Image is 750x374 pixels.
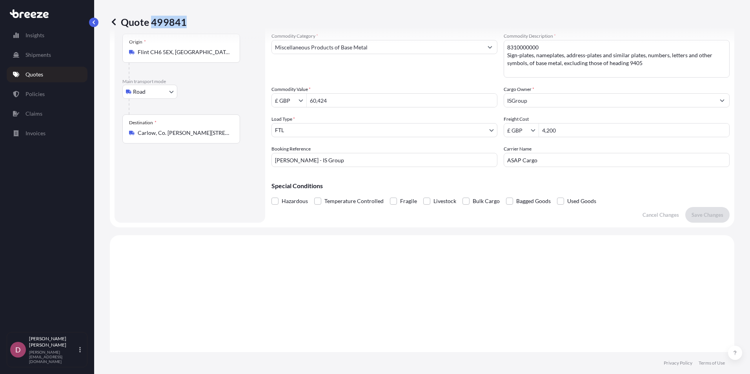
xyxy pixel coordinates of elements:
[7,125,87,141] a: Invoices
[25,110,42,118] p: Claims
[636,207,685,223] button: Cancel Changes
[715,93,729,107] button: Show suggestions
[531,126,539,134] button: Show suggestions
[7,47,87,63] a: Shipments
[699,360,725,366] a: Terms of Use
[271,183,730,189] p: Special Conditions
[272,40,483,54] input: Select a commodity type
[7,106,87,122] a: Claims
[25,129,46,137] p: Invoices
[7,27,87,43] a: Insights
[25,31,44,39] p: Insights
[25,71,43,78] p: Quotes
[25,51,51,59] p: Shipments
[324,195,384,207] span: Temperature Controlled
[516,195,551,207] span: Bagged Goods
[692,211,723,219] p: Save Changes
[400,195,417,207] span: Fragile
[122,78,257,85] p: Main transport mode
[307,93,497,107] input: Type amount
[271,153,497,167] input: Your internal reference
[138,129,230,137] input: Destination
[473,195,500,207] span: Bulk Cargo
[25,90,45,98] p: Policies
[664,360,692,366] a: Privacy Policy
[29,336,78,348] p: [PERSON_NAME] [PERSON_NAME]
[138,48,230,56] input: Origin
[539,123,729,137] input: Enter amount
[271,145,311,153] label: Booking Reference
[504,145,532,153] label: Carrier Name
[271,123,497,137] button: FTL
[299,96,306,104] button: Show suggestions
[504,123,531,137] input: Freight Cost
[272,93,299,107] input: Commodity Value
[643,211,679,219] p: Cancel Changes
[7,67,87,82] a: Quotes
[504,85,534,93] label: Cargo Owner
[433,195,456,207] span: Livestock
[504,40,730,78] textarea: 8310000000 Sign-plates, nameplates, address-plates and similar plates, numbers, letters and other...
[122,85,177,99] button: Select transport
[29,350,78,364] p: [PERSON_NAME][EMAIL_ADDRESS][DOMAIN_NAME]
[504,115,529,123] label: Freight Cost
[7,86,87,102] a: Policies
[133,88,146,96] span: Road
[685,207,730,223] button: Save Changes
[567,195,596,207] span: Used Goods
[129,120,157,126] div: Destination
[504,93,715,107] input: Full name
[15,346,21,354] span: D
[271,85,311,93] label: Commodity Value
[275,126,284,134] span: FTL
[271,115,295,123] span: Load Type
[483,40,497,54] button: Show suggestions
[282,195,308,207] span: Hazardous
[110,16,187,28] p: Quote 499841
[504,153,730,167] input: Enter name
